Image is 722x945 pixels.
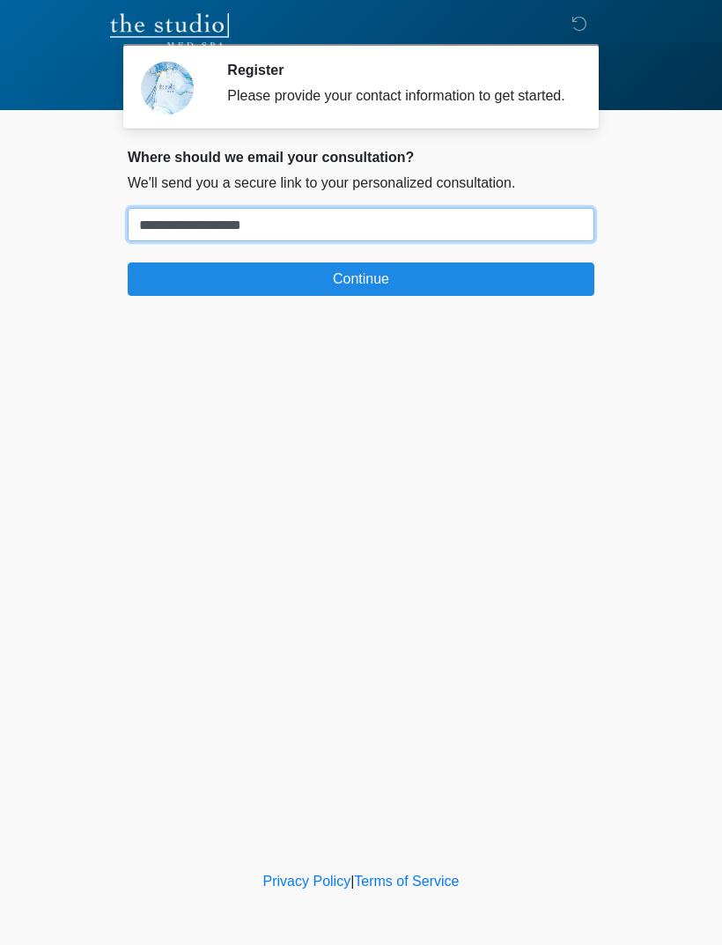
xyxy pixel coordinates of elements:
[263,874,351,889] a: Privacy Policy
[128,149,594,166] h2: Where should we email your consultation?
[110,13,229,48] img: The Studio Med Spa Logo
[350,874,354,889] a: |
[141,62,194,114] img: Agent Avatar
[354,874,459,889] a: Terms of Service
[227,85,568,107] div: Please provide your contact information to get started.
[128,173,594,194] p: We'll send you a secure link to your personalized consultation.
[128,262,594,296] button: Continue
[227,62,568,78] h2: Register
